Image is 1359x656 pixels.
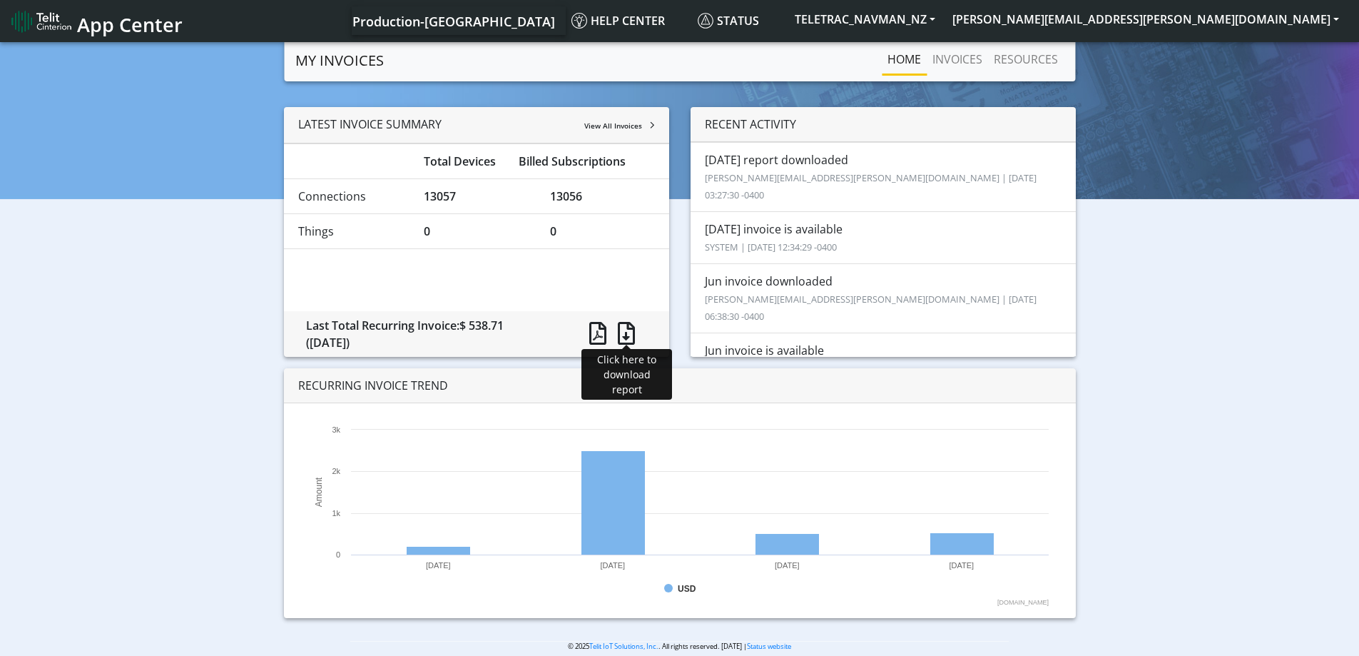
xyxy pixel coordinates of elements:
div: 13056 [539,188,666,205]
span: App Center [77,11,183,38]
div: RECENT ACTIVITY [691,107,1076,142]
a: Your current platform instance [352,6,554,35]
li: [DATE] invoice is available [691,211,1076,264]
text: 3k [332,425,340,434]
div: Billed Subscriptions [508,153,666,170]
div: LATEST INVOICE SUMMARY [284,107,669,143]
div: Things [287,223,414,240]
div: Connections [287,188,414,205]
div: 0 [539,223,666,240]
text: [DOMAIN_NAME] [997,599,1049,606]
p: © 2025 . All rights reserved. [DATE] | [350,641,1009,652]
small: SYSTEM | [DATE] 12:34:29 -0400 [705,241,837,253]
span: Help center [571,13,665,29]
img: logo-telit-cinterion-gw-new.png [11,10,71,33]
span: $ 538.71 [459,318,504,333]
a: INVOICES [927,45,988,74]
span: Production-[GEOGRAPHIC_DATA] [352,13,555,30]
a: Status website [747,642,791,651]
text: 0 [336,550,340,559]
a: MY INVOICES [295,46,384,75]
small: [PERSON_NAME][EMAIL_ADDRESS][PERSON_NAME][DOMAIN_NAME] | [DATE] 06:38:30 -0400 [705,293,1037,323]
div: 13057 [413,188,539,205]
li: [DATE] report downloaded [691,142,1076,212]
text: [DATE] [426,561,451,570]
a: RESOURCES [988,45,1064,74]
text: [DATE] [600,561,625,570]
a: App Center [11,6,180,36]
a: Home [882,45,927,74]
li: Jun invoice is available [691,333,1076,385]
text: USD [678,584,696,594]
li: Jun invoice downloaded [691,263,1076,333]
a: Help center [566,6,692,35]
button: [PERSON_NAME][EMAIL_ADDRESS][PERSON_NAME][DOMAIN_NAME] [944,6,1348,32]
img: status.svg [698,13,713,29]
a: Telit IoT Solutions, Inc. [589,642,658,651]
a: Status [692,6,786,35]
text: [DATE] [775,561,800,570]
div: Click here to download report [581,349,672,400]
text: 2k [332,467,340,475]
div: 0 [413,223,539,240]
span: View All Invoices [584,121,642,131]
img: knowledge.svg [571,13,587,29]
small: [PERSON_NAME][EMAIL_ADDRESS][PERSON_NAME][DOMAIN_NAME] | [DATE] 03:27:30 -0400 [705,171,1037,201]
div: RECURRING INVOICE TREND [284,368,1076,403]
text: 1k [332,509,340,518]
button: TELETRAC_NAVMAN_NZ [786,6,944,32]
span: Status [698,13,759,29]
text: Amount [314,477,324,507]
text: [DATE] [949,561,974,570]
div: Last Total Recurring Invoice: [295,317,567,351]
div: ([DATE]) [306,334,556,351]
div: Total Devices [413,153,508,170]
